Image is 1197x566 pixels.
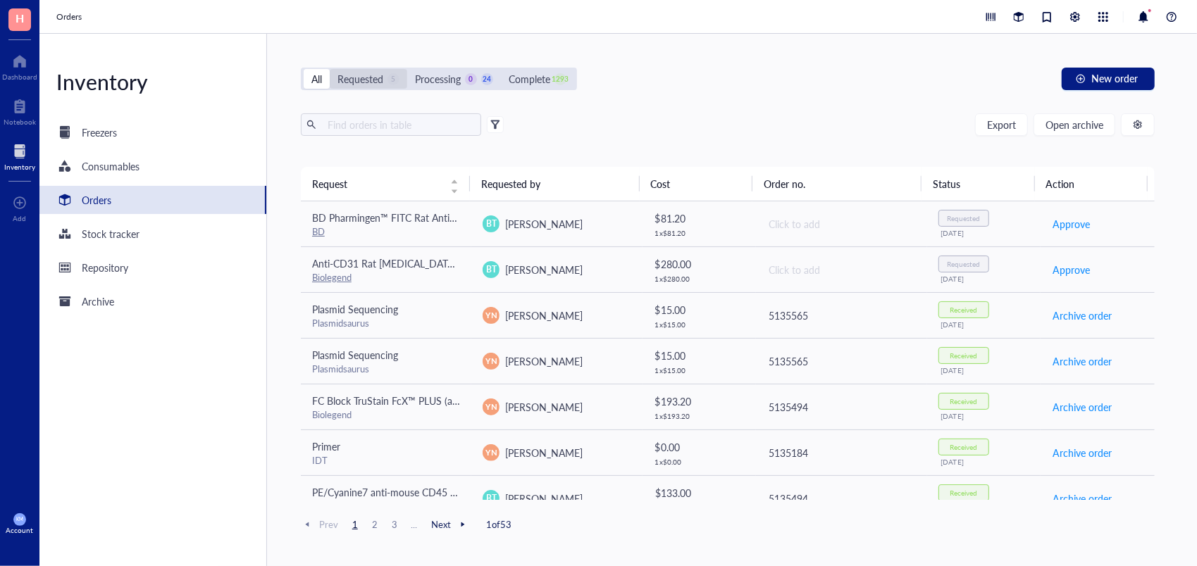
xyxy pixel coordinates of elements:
div: Dashboard [2,73,37,81]
div: 5135184 [769,445,915,460]
th: Cost [640,167,752,201]
td: Click to add [756,246,926,292]
span: Request [312,176,442,191]
span: [PERSON_NAME] [505,354,583,368]
div: All [311,71,322,87]
input: Find orders in table [322,114,476,135]
div: 1 x $ 81.20 [655,229,745,237]
div: Complete [509,71,550,87]
a: Dashboard [2,50,37,81]
span: YN [485,355,497,367]
div: 1293 [554,73,566,85]
div: 0 [465,73,477,85]
button: Approve [1052,258,1091,281]
span: Export [987,119,1016,130]
button: Open archive [1034,113,1115,136]
th: Requested by [470,167,639,201]
div: Biolegend [312,408,460,421]
span: [PERSON_NAME] [505,491,583,505]
span: Primer [312,439,340,453]
div: IDT [312,454,460,467]
div: $ 15.00 [655,348,745,363]
span: [PERSON_NAME] [505,217,583,231]
div: 24 [481,73,493,85]
div: Freezers [82,125,117,140]
div: Received [950,443,977,451]
div: 5135565 [769,308,915,323]
button: Archive order [1052,396,1112,418]
div: [DATE] [941,275,1030,283]
div: 1 x $ 15.00 [655,320,745,329]
span: H [15,9,24,27]
div: segmented control [301,68,577,90]
div: Received [950,489,977,497]
td: 5135184 [756,429,926,475]
span: Plasmid Sequencing [312,348,398,362]
div: Stock tracker [82,226,139,241]
span: Next [431,518,469,531]
a: Notebook [4,95,36,126]
div: $ 15.00 [655,302,745,317]
span: [PERSON_NAME] [505,263,583,277]
div: $ 0.00 [655,439,745,455]
div: 1 x $ 15.00 [655,366,745,375]
span: [PERSON_NAME] [505,400,583,414]
a: Orders [56,10,85,24]
span: BD Pharmingen™ FITC Rat Anti-Mouse CD90.2 [312,210,519,225]
span: Archive order [1053,308,1112,323]
div: Consumables [82,158,139,174]
div: Requested [947,214,980,222]
span: 3 [386,518,403,531]
span: YN [485,309,497,321]
a: Biolegend [312,270,352,284]
div: $ 193.20 [655,394,745,409]
div: Repository [82,260,128,275]
span: Anti-CD31 Rat [MEDICAL_DATA] (FITC ([MEDICAL_DATA] Isothiocyanate)) [clone: 390], Size=500 μg [312,256,750,270]
span: Open archive [1046,119,1103,130]
div: Click to add [769,262,915,277]
span: BT [486,218,497,230]
span: Prev [301,518,338,531]
span: New order [1091,73,1138,84]
a: Stock tracker [39,220,266,248]
a: Orders [39,186,266,214]
div: 5135565 [769,353,915,369]
div: 1 x $ 0.00 [655,458,745,466]
div: Plasmidsaurus [312,317,460,329]
a: Inventory [4,140,35,171]
span: Plasmid Sequencing [312,302,398,316]
td: 5135565 [756,338,926,384]
span: [PERSON_NAME] [505,308,583,322]
div: Plasmidsaurus [312,363,460,375]
div: 5 [387,73,399,85]
span: YN [485,401,497,413]
div: 5135494 [769,399,915,415]
td: 5135494 [756,384,926,429]
span: ... [406,518,423,531]
th: Status [922,167,1034,201]
span: Archive order [1053,445,1112,460]
a: Archive [39,287,266,315]
div: Add [13,214,27,222]
div: Requested [947,260,980,268]
button: New order [1062,68,1155,90]
span: YN [485,446,497,458]
div: [DATE] [941,458,1030,466]
div: Click to add [769,216,915,232]
div: Processing [415,71,461,87]
div: Received [950,397,977,405]
div: $ 81.20 [655,210,745,226]
th: Request [301,167,470,201]
div: Received [950,351,977,360]
button: Approve [1052,213,1091,235]
div: Inventory [4,163,35,171]
div: $ 133.00 [655,485,745,501]
span: Archive order [1053,491,1112,506]
a: Repository [39,253,266,282]
span: FC Block TruStain FcX™ PLUS (anti-mouse CD16/32) Antibody [312,394,585,408]
span: Archive order [1053,399,1112,415]
div: [DATE] [941,229,1030,237]
div: [DATE] [941,320,1030,329]
span: [PERSON_NAME] [505,446,583,460]
div: Received [950,306,977,314]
